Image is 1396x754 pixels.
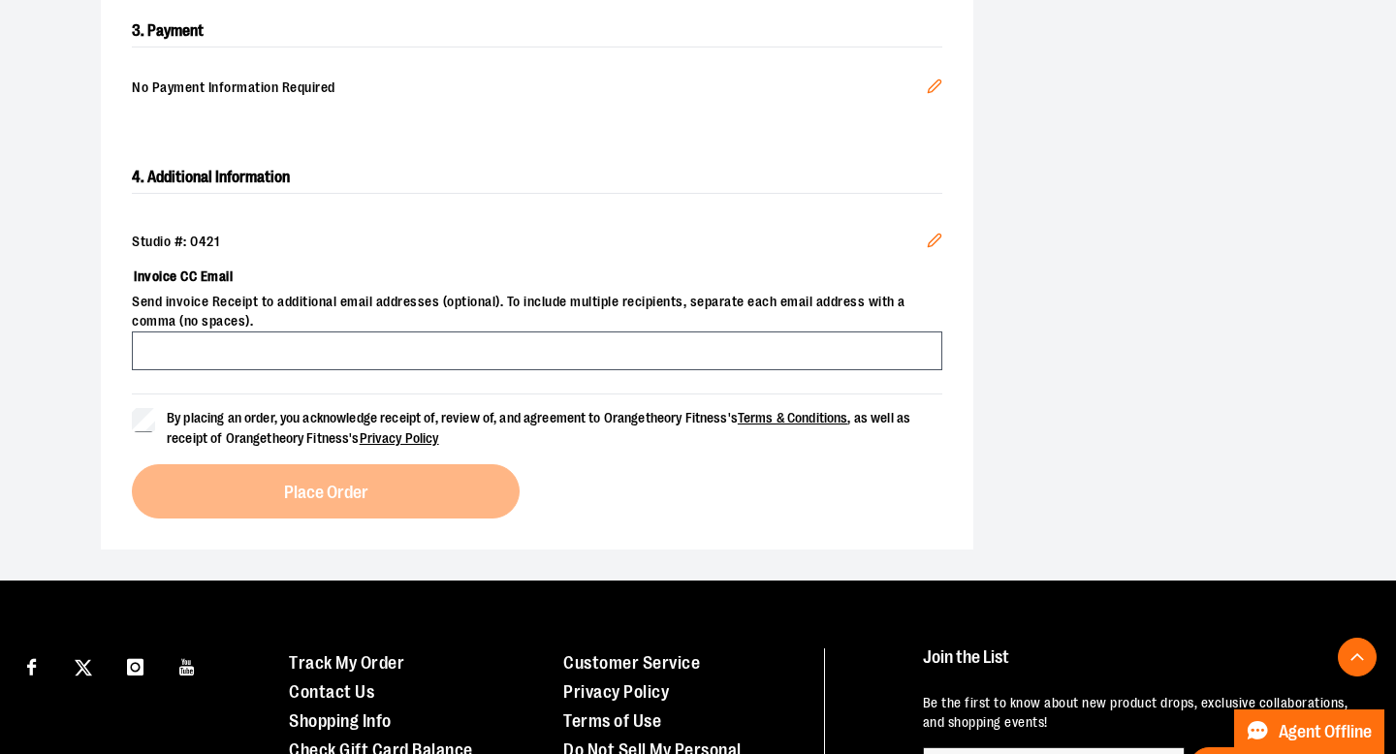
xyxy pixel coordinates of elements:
a: Visit our Instagram page [118,648,152,682]
a: Track My Order [289,653,404,673]
input: By placing an order, you acknowledge receipt of, review of, and agreement to Orangetheory Fitness... [132,408,155,431]
img: Twitter [75,659,92,676]
a: Terms & Conditions [738,410,848,425]
span: By placing an order, you acknowledge receipt of, review of, and agreement to Orangetheory Fitness... [167,410,910,446]
button: Edit [911,63,958,115]
label: Invoice CC Email [132,260,942,293]
p: Be the first to know about new product drops, exclusive collaborations, and shopping events! [923,694,1359,733]
span: No Payment Information Required [132,79,927,100]
button: Edit [911,217,958,269]
a: Visit our X page [67,648,101,682]
a: Contact Us [289,682,374,702]
a: Privacy Policy [360,430,439,446]
a: Shopping Info [289,711,392,731]
a: Terms of Use [563,711,661,731]
span: Agent Offline [1279,723,1372,741]
div: Studio #: 0421 [132,233,942,252]
a: Privacy Policy [563,682,669,702]
span: Send invoice Receipt to additional email addresses (optional). To include multiple recipients, se... [132,293,942,331]
a: Customer Service [563,653,700,673]
button: Back To Top [1338,638,1377,676]
a: Visit our Facebook page [15,648,48,682]
h4: Join the List [923,648,1359,684]
a: Visit our Youtube page [171,648,205,682]
h2: 3. Payment [132,16,942,47]
button: Agent Offline [1234,709,1384,754]
h2: 4. Additional Information [132,162,942,194]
